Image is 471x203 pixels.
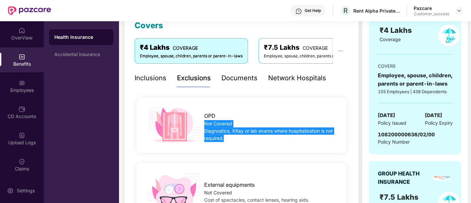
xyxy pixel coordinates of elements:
[380,193,420,201] span: ₹7.5 Lakhs
[204,181,255,189] span: External equipments
[303,45,328,51] span: COVERAGE
[146,106,202,145] img: icon
[19,80,25,86] img: svg+xml;base64,PHN2ZyBpZD0iRW1wbG95ZWVzIiB4bWxucz0iaHR0cDovL3d3dy53My5vcmcvMjAwMC9zdmciIHdpZHRoPS...
[19,27,25,34] img: svg+xml;base64,PHN2ZyBpZD0iSG9tZSIgeG1sbnM9Imh0dHA6Ly93d3cudzMub3JnLzIwMDAvc3ZnIiB3aWR0aD0iMjAiIG...
[135,21,163,30] span: Covers
[140,53,243,59] div: Employee, spouse, children, parents or parent-in-laws
[425,119,452,127] span: Policy Expiry
[264,42,367,53] div: ₹7.5 Lakhs
[135,73,166,83] div: Inclusions
[414,11,449,17] div: Customer_success
[54,52,108,57] div: Accidental Insurance
[414,5,449,11] div: Pazcare
[15,187,37,194] div: Settings
[204,197,309,203] span: Cost of spectacles, contact lenses, hearing aids.
[54,34,108,40] div: Health Insurance
[204,112,215,120] span: OPD
[343,7,348,15] span: R
[378,169,431,186] div: GROUP HEALTH INSURANCE
[7,187,14,194] img: svg+xml;base64,PHN2ZyBpZD0iU2V0dGluZy0yMHgyMCIgeG1sbnM9Imh0dHA6Ly93d3cudzMub3JnLzIwMDAvc3ZnIiB3aW...
[378,139,409,145] span: Policy Number
[204,120,337,127] div: Not Covered
[425,111,442,119] span: [DATE]
[264,53,367,59] div: Employee, spouse, children, parents or parent-in-laws
[295,8,302,15] img: svg+xml;base64,PHN2ZyBpZD0iSGVscC0zMngzMiIgeG1sbnM9Imh0dHA6Ly93d3cudzMub3JnLzIwMDAvc3ZnIiB3aWR0aD...
[434,175,450,180] img: insurerLogo
[19,53,25,60] img: svg+xml;base64,PHN2ZyBpZD0iQmVuZWZpdHMiIHhtbG5zPSJodHRwOi8vd3d3LnczLm9yZy8yMDAwL3N2ZyIgd2lkdGg9Ij...
[378,63,452,69] div: COVERS
[221,73,258,83] div: Documents
[204,128,333,141] span: Diagnostics, XRay or lab exams where hospitalization is not required.
[204,189,337,196] div: Not Covered
[268,73,326,83] div: Network Hospitals
[378,71,452,88] div: Employee, spouse, children, parents or parent-in-laws
[380,26,414,34] span: ₹4 Lakhs
[438,25,460,46] img: policyIcon
[378,88,452,95] div: 155 Employees | 438 Dependents
[333,38,348,63] button: ellipsis
[378,111,395,119] span: [DATE]
[353,8,400,14] div: Rent Alpha Private Limited
[456,8,462,13] img: svg+xml;base64,PHN2ZyBpZD0iRHJvcGRvd24tMzJ4MzIiIHhtbG5zPSJodHRwOi8vd3d3LnczLm9yZy8yMDAwL3N2ZyIgd2...
[19,158,25,165] img: svg+xml;base64,PHN2ZyBpZD0iQ2xhaW0iIHhtbG5zPSJodHRwOi8vd3d3LnczLm9yZy8yMDAwL3N2ZyIgd2lkdGg9IjIwIi...
[378,131,435,138] span: 108200000636/02/00
[380,36,401,42] span: Coverage
[305,8,321,13] div: Get Help
[338,48,343,53] span: ellipsis
[19,106,25,112] img: svg+xml;base64,PHN2ZyBpZD0iQ0RfQWNjb3VudHMiIGRhdGEtbmFtZT0iQ0QgQWNjb3VudHMiIHhtbG5zPSJodHRwOi8vd3...
[173,45,198,51] span: COVERAGE
[19,132,25,139] img: svg+xml;base64,PHN2ZyBpZD0iVXBsb2FkX0xvZ3MiIGRhdGEtbmFtZT0iVXBsb2FkIExvZ3MiIHhtbG5zPSJodHRwOi8vd3...
[177,73,211,83] div: Exclusions
[8,6,51,15] img: New Pazcare Logo
[140,42,243,53] div: ₹4 Lakhs
[378,119,406,127] span: Policy Issued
